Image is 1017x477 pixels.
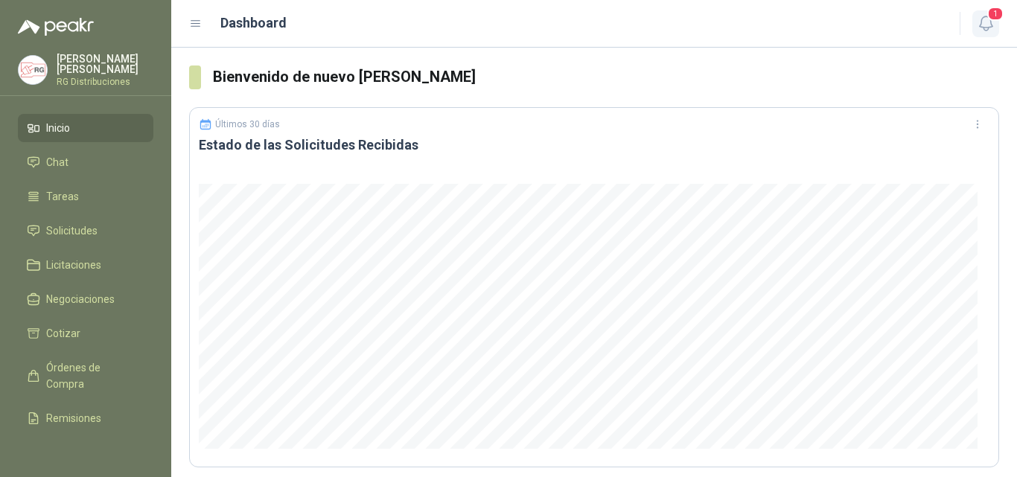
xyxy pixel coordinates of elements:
[987,7,1004,21] span: 1
[18,217,153,245] a: Solicitudes
[46,257,101,273] span: Licitaciones
[199,136,989,154] h3: Estado de las Solicitudes Recibidas
[46,120,70,136] span: Inicio
[18,251,153,279] a: Licitaciones
[18,353,153,398] a: Órdenes de Compra
[19,56,47,84] img: Company Logo
[46,410,101,426] span: Remisiones
[18,114,153,142] a: Inicio
[57,54,153,74] p: [PERSON_NAME] [PERSON_NAME]
[18,18,94,36] img: Logo peakr
[213,65,999,89] h3: Bienvenido de nuevo [PERSON_NAME]
[57,77,153,86] p: RG Distribuciones
[220,13,287,33] h1: Dashboard
[18,438,153,467] a: Configuración
[46,359,139,392] span: Órdenes de Compra
[46,223,98,239] span: Solicitudes
[18,148,153,176] a: Chat
[46,188,79,205] span: Tareas
[46,291,115,307] span: Negociaciones
[18,319,153,348] a: Cotizar
[46,325,80,342] span: Cotizar
[46,154,68,170] span: Chat
[18,404,153,432] a: Remisiones
[18,182,153,211] a: Tareas
[972,10,999,37] button: 1
[18,285,153,313] a: Negociaciones
[215,119,280,129] p: Últimos 30 días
